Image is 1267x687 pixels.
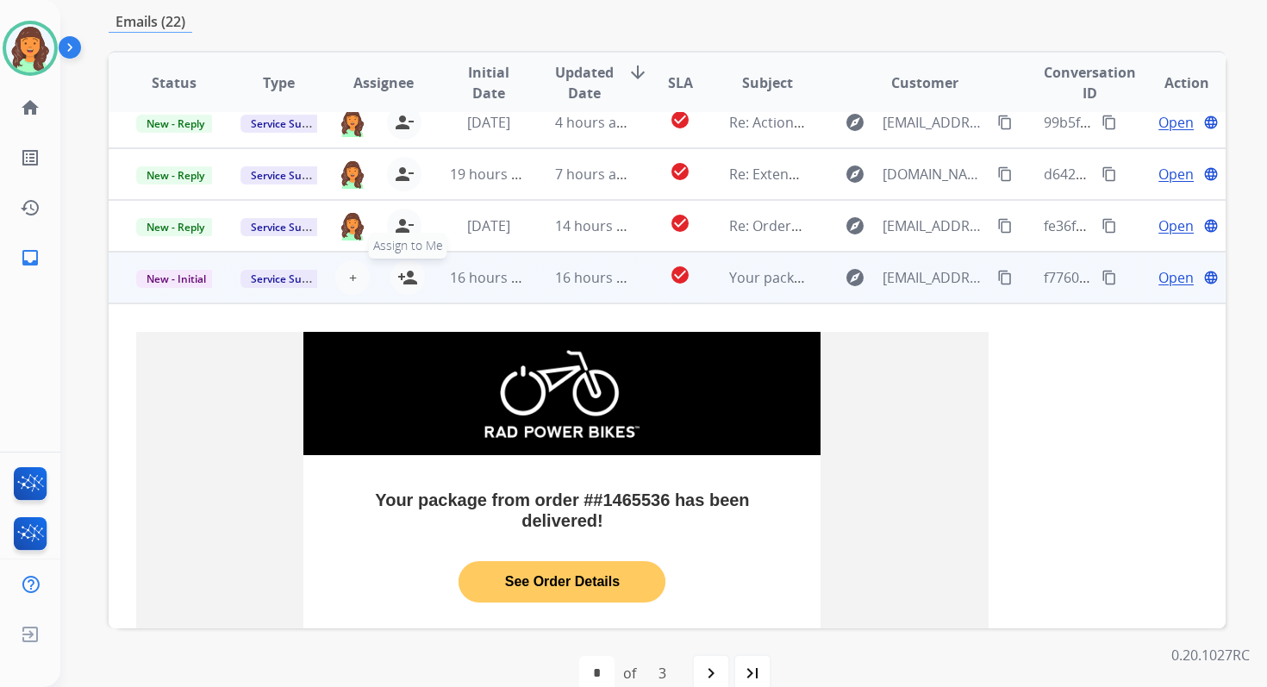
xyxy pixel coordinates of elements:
[555,268,640,287] span: 16 hours ago
[394,215,415,236] mat-icon: person_remove
[1158,112,1194,133] span: Open
[1203,270,1219,285] mat-icon: language
[729,165,1207,184] span: Re: Extend Claim [PERSON_NAME] eefbc1ef-65c8-41a4-b29d-64359f98594e
[263,72,295,93] span: Type
[845,267,865,288] mat-icon: explore
[670,213,690,234] mat-icon: check_circle
[883,164,988,184] span: [DOMAIN_NAME][EMAIL_ADDRESS][DOMAIN_NAME]
[339,211,366,240] img: agent-avatar
[152,72,197,93] span: Status
[997,166,1013,182] mat-icon: content_copy
[1044,62,1136,103] span: Conversation ID
[109,11,192,33] p: Emails (22)
[1102,166,1117,182] mat-icon: content_copy
[240,115,339,133] span: Service Support
[883,112,988,133] span: [EMAIL_ADDRESS][DOMAIN_NAME]
[627,62,648,83] mat-icon: arrow_downward
[997,218,1013,234] mat-icon: content_copy
[668,72,693,93] span: SLA
[997,115,1013,130] mat-icon: content_copy
[450,62,526,103] span: Initial Date
[390,260,425,295] button: Assign to Me
[845,215,865,236] mat-icon: explore
[1203,166,1219,182] mat-icon: language
[338,490,786,531] div: Your package from order ##1465536 has been delivered!
[555,216,640,235] span: 14 hours ago
[729,216,927,235] span: Re: Order LI-177116 confirmed
[1203,115,1219,130] mat-icon: language
[369,233,447,259] span: Assign to Me
[1102,218,1117,234] mat-icon: content_copy
[20,197,41,218] mat-icon: history
[701,663,721,684] mat-icon: navigate_next
[883,267,988,288] span: [EMAIL_ADDRESS][DOMAIN_NAME]
[335,260,370,295] button: +
[20,97,41,118] mat-icon: home
[394,164,415,184] mat-icon: person_remove
[1120,53,1226,113] th: Action
[450,165,535,184] span: 19 hours ago
[670,109,690,130] mat-icon: check_circle
[1158,164,1194,184] span: Open
[467,113,510,132] span: [DATE]
[1203,218,1219,234] mat-icon: language
[891,72,958,93] span: Customer
[240,270,339,288] span: Service Support
[6,24,54,72] img: avatar
[339,159,366,189] img: agent-avatar
[742,72,793,93] span: Subject
[1102,115,1117,130] mat-icon: content_copy
[136,270,216,288] span: New - Initial
[742,663,763,684] mat-icon: last_page
[20,147,41,168] mat-icon: list_alt
[555,62,614,103] span: Updated Date
[394,112,415,133] mat-icon: person_remove
[467,216,510,235] span: [DATE]
[555,113,633,132] span: 4 hours ago
[555,165,633,184] span: 7 hours ago
[240,166,339,184] span: Service Support
[484,349,640,438] img: Rad Power Bikes logo
[1158,267,1194,288] span: Open
[729,268,897,287] span: Your package has arrived!
[845,112,865,133] mat-icon: explore
[883,215,988,236] span: [EMAIL_ADDRESS][DOMAIN_NAME]
[136,115,215,133] span: New - Reply
[20,247,41,268] mat-icon: inbox
[459,565,665,598] a: See Order Details
[623,663,636,684] div: of
[349,267,357,288] span: +
[339,108,366,137] img: agent-avatar
[845,164,865,184] mat-icon: explore
[1158,215,1194,236] span: Open
[240,218,339,236] span: Service Support
[1102,270,1117,285] mat-icon: content_copy
[136,218,215,236] span: New - Reply
[670,265,690,285] mat-icon: check_circle
[136,166,215,184] span: New - Reply
[450,268,535,287] span: 16 hours ago
[997,270,1013,285] mat-icon: content_copy
[670,161,690,182] mat-icon: check_circle
[397,267,418,288] mat-icon: person_add
[353,72,414,93] span: Assignee
[1171,645,1250,665] p: 0.20.1027RC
